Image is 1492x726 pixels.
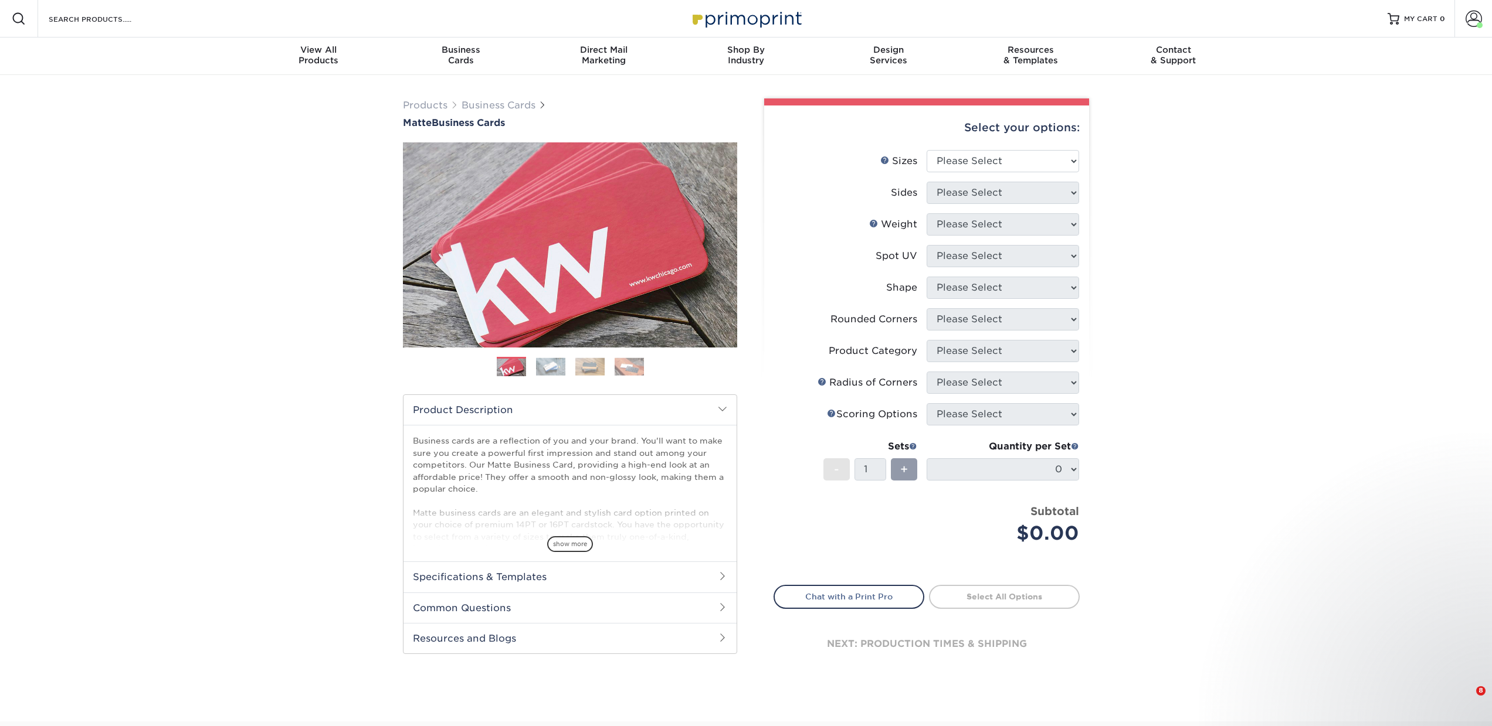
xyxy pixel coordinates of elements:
div: Spot UV [876,249,917,263]
img: Business Cards 03 [575,357,605,376]
a: Select All Options [929,585,1080,608]
span: 0 [1440,15,1445,23]
div: Select your options: [774,105,1080,150]
div: Scoring Options [827,407,917,421]
span: Design [817,45,959,55]
div: next: production times & shipping [774,609,1080,679]
strong: Subtotal [1030,505,1079,517]
span: View All [247,45,390,55]
span: Matte [403,117,432,128]
img: Primoprint [687,6,805,31]
a: Contact& Support [1102,38,1245,75]
img: Business Cards 04 [615,357,644,376]
span: Business [390,45,533,55]
div: Sides [891,186,917,200]
div: & Templates [959,45,1102,66]
h2: Product Description [403,395,737,425]
div: Sizes [880,154,917,168]
div: Weight [869,217,917,231]
a: MatteBusiness Cards [403,117,737,128]
a: Chat with a Print Pro [774,585,924,608]
div: Services [817,45,959,66]
div: Cards [390,45,533,66]
span: + [900,461,908,478]
img: Business Cards 02 [536,357,565,376]
a: Products [403,100,447,111]
h2: Specifications & Templates [403,561,737,592]
div: Product Category [829,344,917,358]
h1: Business Cards [403,117,737,128]
div: $0.00 [935,519,1079,547]
div: & Support [1102,45,1245,66]
div: Products [247,45,390,66]
span: - [834,461,839,478]
h2: Common Questions [403,592,737,623]
span: 8 [1476,686,1486,696]
p: Business cards are a reflection of you and your brand. You'll want to make sure you create a powe... [413,435,727,602]
span: show more [547,536,593,552]
iframe: Intercom live chat [1452,686,1480,714]
div: Quantity per Set [927,439,1079,454]
div: Rounded Corners [830,312,917,326]
a: Business Cards [462,100,535,111]
span: Direct Mail [533,45,675,55]
div: Marketing [533,45,675,66]
div: Industry [675,45,818,66]
a: DesignServices [817,38,959,75]
h2: Resources and Blogs [403,623,737,653]
img: Business Cards 01 [497,353,526,382]
span: Resources [959,45,1102,55]
a: View AllProducts [247,38,390,75]
img: Matte 01 [403,78,737,412]
div: Shape [886,281,917,295]
a: Shop ByIndustry [675,38,818,75]
a: Direct MailMarketing [533,38,675,75]
div: Sets [823,439,917,454]
div: Radius of Corners [818,376,917,390]
a: BusinessCards [390,38,533,75]
a: Resources& Templates [959,38,1102,75]
span: Shop By [675,45,818,55]
span: Contact [1102,45,1245,55]
input: SEARCH PRODUCTS..... [48,12,162,26]
span: MY CART [1404,14,1437,24]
